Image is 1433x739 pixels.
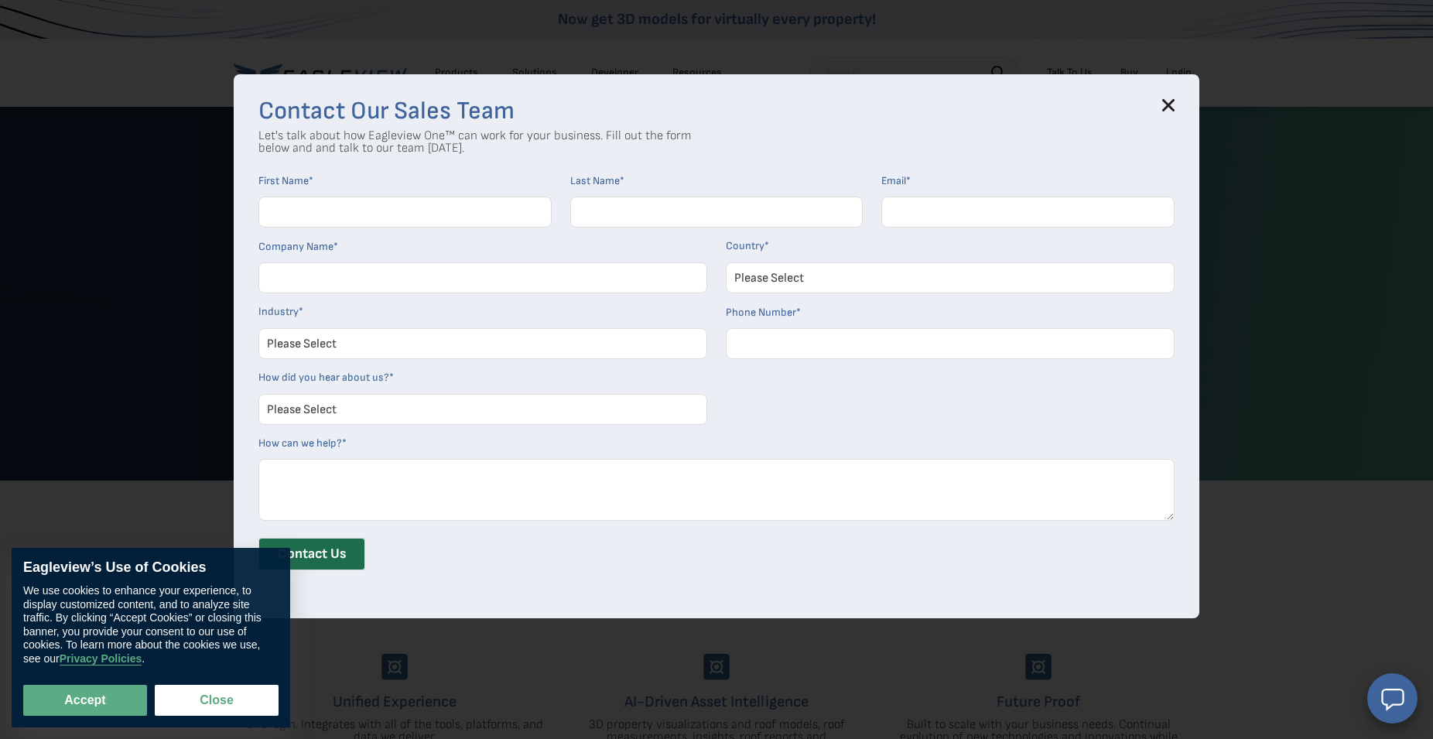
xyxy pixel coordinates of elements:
[258,538,365,570] input: Contact Us
[258,436,342,450] span: How can we help?
[258,130,692,155] p: Let's talk about how Eagleview One™ can work for your business. Fill out the form below and and t...
[23,559,279,576] div: Eagleview’s Use of Cookies
[881,174,906,187] span: Email
[23,685,147,716] button: Accept
[258,174,309,187] span: First Name
[726,239,764,252] span: Country
[155,685,279,716] button: Close
[258,240,333,253] span: Company Name
[1367,673,1418,724] button: Open chat window
[726,306,796,319] span: Phone Number
[258,305,299,318] span: Industry
[570,174,620,187] span: Last Name
[60,652,142,665] a: Privacy Policies
[258,371,389,384] span: How did you hear about us?
[23,584,279,665] div: We use cookies to enhance your experience, to display customized content, and to analyze site tra...
[258,99,1175,124] h3: Contact Our Sales Team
